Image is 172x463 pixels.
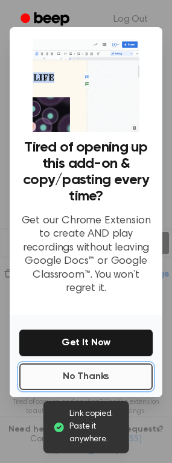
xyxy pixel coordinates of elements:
[19,214,153,296] p: Get our Chrome Extension to create AND play recordings without leaving Google Docs™ or Google Cla...
[19,330,153,356] button: Get It Now
[19,139,153,205] h3: Tired of opening up this add-on & copy/pasting every time?
[33,39,139,132] img: Beep extension in action
[69,408,119,446] span: Link copied. Paste it anywhere.
[12,8,80,31] a: Beep
[19,363,153,390] button: No Thanks
[101,5,160,34] a: Log Out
